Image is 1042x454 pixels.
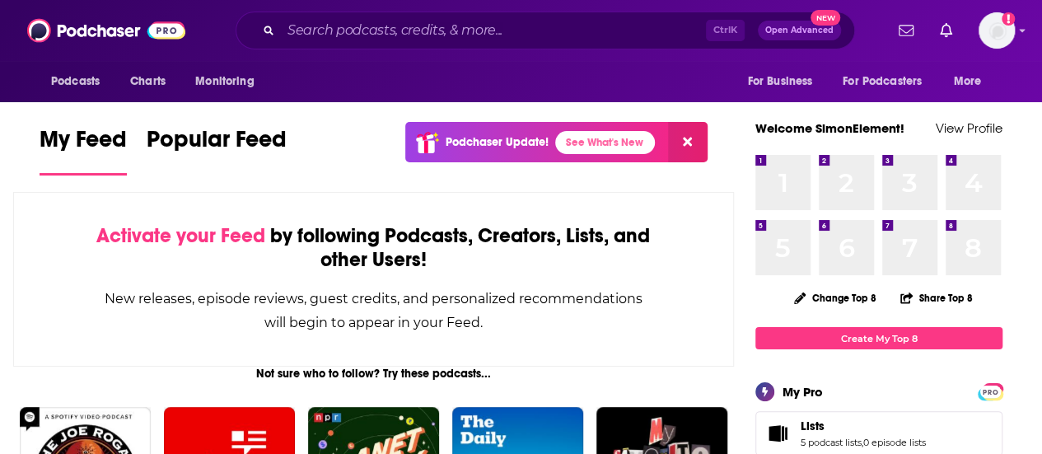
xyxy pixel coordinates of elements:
div: Search podcasts, credits, & more... [236,12,855,49]
img: User Profile [979,12,1015,49]
a: Create My Top 8 [755,327,1002,349]
input: Search podcasts, credits, & more... [281,17,706,44]
button: open menu [40,66,121,97]
a: Lists [801,419,926,433]
div: My Pro [783,384,823,400]
span: Charts [130,70,166,93]
a: PRO [980,385,1000,397]
span: New [811,10,840,26]
a: Welcome SimonElement! [755,120,904,136]
span: Activate your Feed [96,223,265,248]
a: Charts [119,66,175,97]
a: 0 episode lists [863,437,926,448]
button: open menu [736,66,833,97]
a: Show notifications dropdown [892,16,920,44]
span: Podcasts [51,70,100,93]
span: Ctrl K [706,20,745,41]
button: Open AdvancedNew [758,21,841,40]
div: New releases, episode reviews, guest credits, and personalized recommendations will begin to appe... [96,287,651,335]
div: by following Podcasts, Creators, Lists, and other Users! [96,224,651,272]
button: open menu [942,66,1002,97]
a: 5 podcast lists [801,437,862,448]
span: Popular Feed [147,125,287,163]
svg: Add a profile image [1002,12,1015,26]
a: See What's New [555,131,655,154]
a: Show notifications dropdown [933,16,959,44]
a: Popular Feed [147,125,287,176]
button: open menu [184,66,275,97]
a: Lists [761,422,794,445]
span: For Podcasters [843,70,922,93]
span: PRO [980,386,1000,398]
button: open menu [832,66,946,97]
a: View Profile [936,120,1002,136]
span: Open Advanced [765,26,834,35]
div: Not sure who to follow? Try these podcasts... [13,367,734,381]
a: My Feed [40,125,127,176]
p: Podchaser Update! [446,135,549,149]
button: Share Top 8 [899,282,974,314]
span: Monitoring [195,70,254,93]
span: Lists [801,419,825,433]
img: Podchaser - Follow, Share and Rate Podcasts [27,15,185,46]
span: More [954,70,982,93]
span: , [862,437,863,448]
button: Change Top 8 [784,288,886,308]
span: Logged in as SimonElement [979,12,1015,49]
span: For Business [747,70,812,93]
span: My Feed [40,125,127,163]
button: Show profile menu [979,12,1015,49]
